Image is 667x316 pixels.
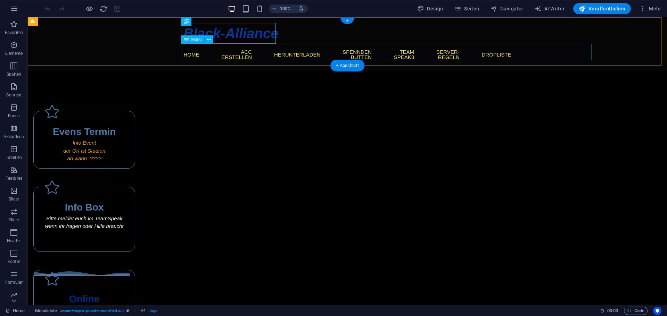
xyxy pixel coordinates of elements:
p: Bilder [9,196,19,202]
button: Code [624,307,648,315]
span: Klick zum Auswählen. Doppelklick zum Bearbeiten [140,307,146,315]
nav: breadcrumb [35,307,157,315]
span: Veröffentlichen [579,5,625,12]
p: Tabellen [6,155,22,160]
i: Bei Größenänderung Zoomstufe automatisch an das gewählte Gerät anpassen. [298,6,304,12]
p: Spalten [7,71,21,77]
h6: 100% [280,5,291,13]
p: Favoriten [5,30,23,35]
p: Features [6,176,22,181]
button: Klicke hier, um den Vorschau-Modus zu verlassen [85,5,93,13]
i: Seite neu laden [99,5,107,13]
span: Design [417,5,443,12]
span: Seiten [454,5,479,12]
p: Akkordeon [3,134,24,139]
div: + Abschnitt [330,60,364,71]
div: + [340,18,354,24]
span: AI Writer [535,5,565,12]
p: Formular [5,280,23,285]
button: Mehr [636,3,664,14]
p: Header [7,238,21,244]
span: Navigator [491,5,524,12]
h6: Session-Zeit [600,307,618,315]
span: Code [627,307,644,315]
span: : [612,308,613,313]
button: Seiten [452,3,482,14]
button: Usercentrics [653,307,661,315]
p: Slider [9,217,19,223]
button: 100% [269,5,294,13]
span: Mehr [639,5,661,12]
div: Design (Strg+Alt+Y) [414,3,446,14]
span: 00 00 [607,307,618,315]
span: Menü [191,37,202,42]
button: Design [414,3,446,14]
p: Boxen [8,113,20,119]
button: Navigator [488,3,526,14]
button: reload [99,5,107,13]
p: Content [6,92,22,98]
i: Dieses Element ist ein anpassbares Preset [126,309,130,313]
button: Veröffentlichen [573,3,631,14]
span: . logo [149,307,157,315]
span: . menu-wrapper .preset-menu-v2-default [60,307,124,315]
button: AI Writer [532,3,568,14]
p: Elemente [5,51,23,56]
a: Klick, um Auswahl aufzuheben. Doppelklick öffnet Seitenverwaltung [6,307,25,315]
p: Footer [8,259,20,264]
span: Klick zum Auswählen. Doppelklick zum Bearbeiten [35,307,57,315]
